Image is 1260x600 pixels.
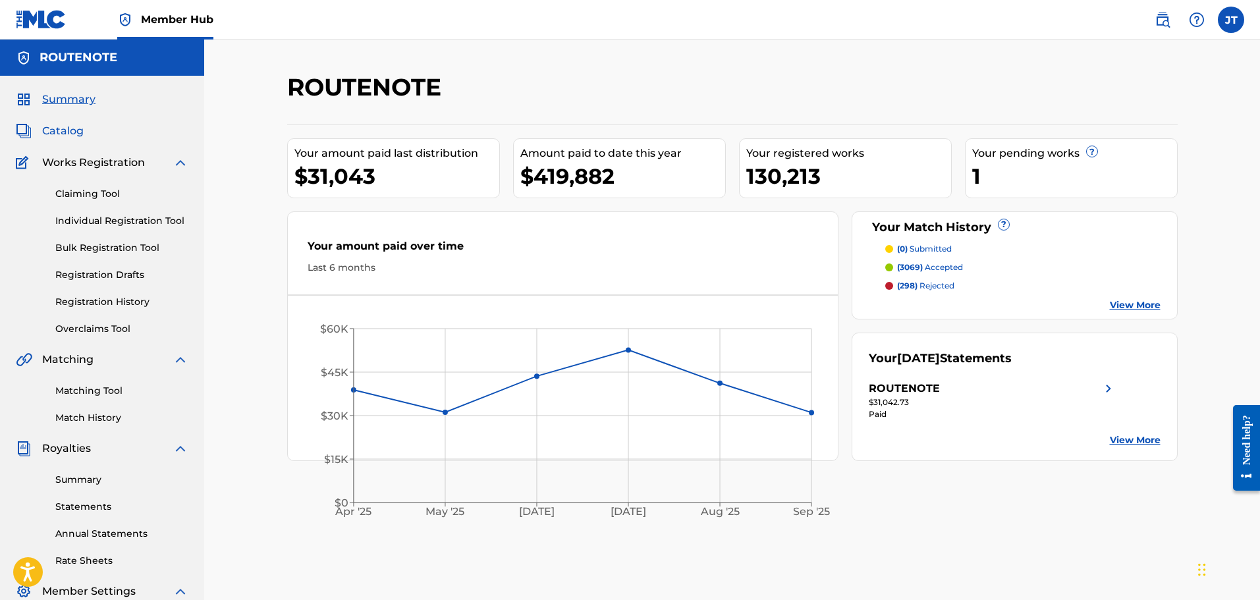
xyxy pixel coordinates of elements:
a: Overclaims Tool [55,322,188,336]
div: User Menu [1218,7,1244,33]
span: Works Registration [42,155,145,171]
a: View More [1110,298,1161,312]
img: search [1155,12,1170,28]
a: View More [1110,433,1161,447]
div: $419,882 [520,161,725,191]
span: [DATE] [897,351,940,366]
div: Paid [869,408,1116,420]
span: Royalties [42,441,91,456]
a: Claiming Tool [55,187,188,201]
span: Catalog [42,123,84,139]
tspan: Sep '25 [793,506,830,518]
p: accepted [897,261,963,273]
div: Help [1184,7,1210,33]
a: (0) submitted [885,243,1161,255]
span: Matching [42,352,94,368]
a: Rate Sheets [55,554,188,568]
tspan: Apr '25 [335,506,371,518]
p: rejected [897,280,954,292]
span: Member Settings [42,584,136,599]
div: Drag [1198,550,1206,589]
img: help [1189,12,1205,28]
tspan: May '25 [425,506,464,518]
div: Your amount paid over time [308,238,819,261]
iframe: Resource Center [1223,395,1260,501]
a: ROUTENOTEright chevron icon$31,042.73Paid [869,381,1116,420]
a: Statements [55,500,188,514]
div: Amount paid to date this year [520,146,725,161]
div: $31,042.73 [869,396,1116,408]
img: Top Rightsholder [117,12,133,28]
tspan: $45K [321,366,348,379]
iframe: Chat Widget [1194,537,1260,600]
tspan: $15K [324,453,348,466]
img: MLC Logo [16,10,67,29]
a: Bulk Registration Tool [55,241,188,255]
span: (298) [897,281,918,290]
div: 130,213 [746,161,951,191]
img: expand [173,155,188,171]
img: Matching [16,352,32,368]
span: (0) [897,244,908,254]
span: ? [999,219,1009,230]
span: (3069) [897,262,923,272]
span: Summary [42,92,96,107]
a: Registration History [55,295,188,309]
img: Catalog [16,123,32,139]
h5: ROUTENOTE [40,50,117,65]
div: 1 [972,161,1177,191]
a: Annual Statements [55,527,188,541]
img: Member Settings [16,584,32,599]
img: Accounts [16,50,32,66]
a: (298) rejected [885,280,1161,292]
img: expand [173,352,188,368]
a: CatalogCatalog [16,123,84,139]
img: right chevron icon [1101,381,1116,396]
img: Summary [16,92,32,107]
tspan: [DATE] [611,506,646,518]
div: Your pending works [972,146,1177,161]
div: Your registered works [746,146,951,161]
div: Last 6 months [308,261,819,275]
div: Your Match History [869,219,1161,236]
a: SummarySummary [16,92,96,107]
a: Public Search [1149,7,1176,33]
p: submitted [897,243,952,255]
div: Your Statements [869,350,1012,368]
div: ROUTENOTE [869,381,940,396]
img: Works Registration [16,155,33,171]
div: $31,043 [294,161,499,191]
img: Royalties [16,441,32,456]
a: Match History [55,411,188,425]
a: Matching Tool [55,384,188,398]
a: Summary [55,473,188,487]
span: Member Hub [141,12,213,27]
tspan: $60K [320,323,348,335]
h2: ROUTENOTE [287,72,448,102]
img: expand [173,441,188,456]
div: Your amount paid last distribution [294,146,499,161]
a: Registration Drafts [55,268,188,282]
a: (3069) accepted [885,261,1161,273]
tspan: [DATE] [519,506,555,518]
span: ? [1087,146,1097,157]
tspan: $30K [321,410,348,422]
tspan: $0 [335,497,348,509]
tspan: Aug '25 [700,506,740,518]
img: expand [173,584,188,599]
a: Individual Registration Tool [55,214,188,228]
